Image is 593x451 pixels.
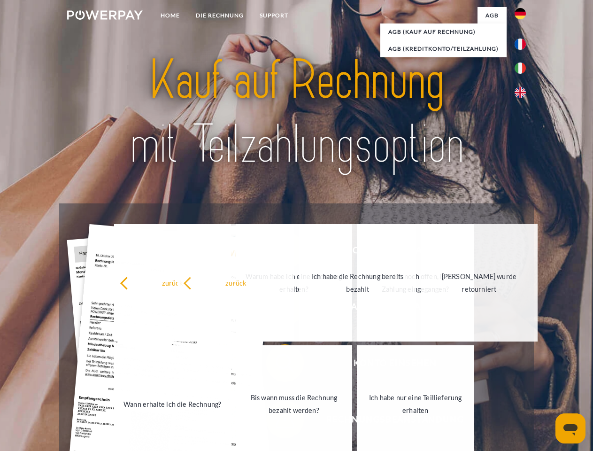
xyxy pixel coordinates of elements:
a: AGB (Kauf auf Rechnung) [380,23,507,40]
div: [PERSON_NAME] wurde retourniert [426,270,532,295]
div: zurück [120,276,225,289]
img: logo-powerpay-white.svg [67,10,143,20]
img: en [515,87,526,98]
img: fr [515,39,526,50]
a: DIE RECHNUNG [188,7,252,24]
img: it [515,62,526,74]
div: zurück [183,276,289,289]
a: agb [477,7,507,24]
img: de [515,8,526,19]
div: Bis wann muss die Rechnung bezahlt werden? [241,391,347,417]
iframe: Schaltfläche zum Öffnen des Messaging-Fensters [555,413,585,443]
a: Home [153,7,188,24]
a: SUPPORT [252,7,296,24]
div: Ich habe nur eine Teillieferung erhalten [362,391,468,417]
div: Ich habe die Rechnung bereits bezahlt [305,270,410,295]
a: AGB (Kreditkonto/Teilzahlung) [380,40,507,57]
img: title-powerpay_de.svg [90,45,503,180]
div: Wann erhalte ich die Rechnung? [120,397,225,410]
